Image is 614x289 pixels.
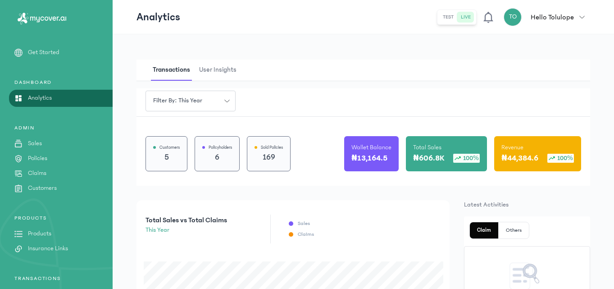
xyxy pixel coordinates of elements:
[151,60,192,81] span: Transactions
[153,151,180,164] p: 5
[501,152,538,165] p: ₦44,384.6
[499,222,529,239] button: Others
[547,154,574,163] div: 100%
[146,225,227,235] p: this year
[255,151,283,164] p: 169
[413,143,441,152] p: Total Sales
[148,96,208,106] span: Filter by: this year
[28,169,46,178] p: Claims
[504,8,522,26] div: TO
[413,152,444,165] p: ₦606.8K
[28,229,51,239] p: Products
[136,10,180,24] p: Analytics
[209,144,232,151] p: Policyholders
[146,91,236,111] button: Filter by: this year
[202,151,232,164] p: 6
[298,231,314,238] p: Claims
[351,152,387,165] p: ₦13,164.5
[457,12,474,23] button: live
[151,60,197,81] button: Transactions
[351,143,391,152] p: Wallet Balance
[453,154,480,163] div: 100%
[197,60,244,81] button: User Insights
[28,183,57,193] p: Customers
[197,60,238,81] span: User Insights
[531,12,574,23] p: Hello Tolulope
[261,144,283,151] p: Sold Policies
[464,200,590,209] p: Latest Activities
[28,48,59,57] p: Get Started
[470,222,499,239] button: Claim
[28,244,68,253] p: Insurance Links
[28,139,42,148] p: Sales
[298,220,310,227] p: Sales
[504,8,590,26] button: TOHello Tolulope
[159,144,180,151] p: Customers
[146,215,227,225] p: Total Sales vs Total Claims
[439,12,457,23] button: test
[501,143,523,152] p: Revenue
[28,93,52,103] p: Analytics
[28,154,47,163] p: Policies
